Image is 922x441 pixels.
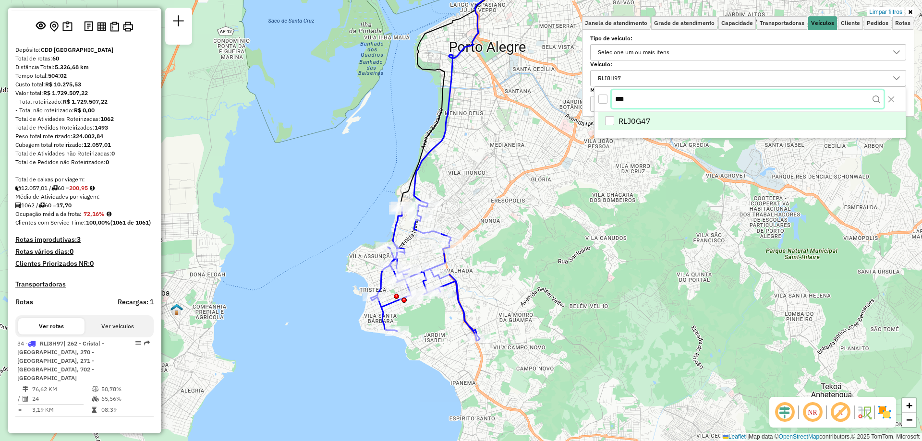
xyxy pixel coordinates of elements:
strong: 0 [70,247,73,256]
strong: R$ 10.275,53 [45,81,81,88]
strong: 12.057,01 [84,141,111,148]
button: Close [884,92,899,107]
div: Valor total: [15,89,154,97]
span: Pedidos [867,20,888,26]
h4: Rotas improdutivas: [15,236,154,244]
i: Total de rotas [51,185,58,191]
div: Total de Pedidos Roteirizados: [15,123,154,132]
strong: R$ 1.729.507,22 [63,98,108,105]
h4: Clientes Priorizados NR: [15,260,154,268]
span: + [906,399,912,411]
i: Cubagem total roteirizado [15,185,21,191]
span: Ocultar NR [801,401,824,424]
button: Visualizar relatório de Roteirização [95,20,108,33]
div: Média de Atividades por viagem: [15,192,154,201]
div: Cubagem total roteirizado: [15,141,154,149]
a: Zoom in [902,398,916,413]
a: Limpar filtros [867,7,904,17]
td: 50,78% [101,384,149,394]
i: Tempo total em rota [92,407,97,413]
strong: 0 [111,150,115,157]
strong: 5.326,68 km [55,63,89,71]
div: 1062 / 60 = [15,201,154,210]
div: - Total não roteirizado: [15,106,154,115]
div: Total de Atividades não Roteirizadas: [15,149,154,158]
i: Distância Total [23,386,28,392]
strong: 1493 [95,124,108,131]
span: | 262 - Cristal - [GEOGRAPHIC_DATA], 270 - [GEOGRAPHIC_DATA], 271 - [GEOGRAPHIC_DATA], 702 - [GEO... [17,340,104,381]
img: Fluxo de ruas [857,405,872,420]
div: Selecione um ou mais itens [594,45,673,60]
span: Veículos [811,20,834,26]
strong: (1061 de 1061) [110,219,151,226]
div: All items unselected [598,95,607,104]
strong: 0 [90,259,94,268]
i: Total de rotas [38,203,45,208]
i: % de utilização da cubagem [92,396,99,402]
span: − [906,414,912,426]
strong: 3 [77,235,81,244]
button: Painel de Sugestão [61,19,74,34]
a: Nova sessão e pesquisa [169,12,188,33]
button: Ver rotas [18,318,85,334]
button: Logs desbloquear sessão [82,19,95,34]
img: Guaíba [170,303,183,316]
span: Transportadoras [760,20,804,26]
i: Total de Atividades [15,203,21,208]
td: 08:39 [101,405,149,415]
strong: 60 [52,55,59,62]
strong: 324.002,84 [73,132,103,140]
td: = [17,405,22,415]
div: Total de caixas por viagem: [15,175,154,184]
i: Total de Atividades [23,396,28,402]
label: Motorista: [590,86,906,95]
div: Custo total: [15,80,154,89]
strong: 17,70 [56,202,72,209]
label: Tipo de veículo: [590,34,906,43]
span: Ocultar deslocamento [773,401,796,424]
em: Opções [135,340,141,346]
span: Capacidade [721,20,753,26]
button: Imprimir Rotas [121,20,135,34]
td: 24 [32,394,91,404]
a: Zoom out [902,413,916,427]
strong: 100,00% [86,219,110,226]
span: | [747,433,749,440]
em: Rota exportada [144,340,150,346]
strong: 504:02 [48,72,67,79]
img: Exibir/Ocultar setores [877,405,892,420]
td: / [17,394,22,404]
span: RLJ0G47 [619,115,651,127]
div: Depósito: [15,46,154,54]
span: Rotas [895,20,910,26]
span: Cliente [841,20,860,26]
button: Ver veículos [85,318,151,334]
strong: 1062 [100,115,114,122]
label: Veículo: [590,60,906,69]
div: Map data © contributors,© 2025 TomTom, Microsoft [720,433,922,441]
div: - Total roteirizado: [15,97,154,106]
div: Total de Atividades Roteirizadas: [15,115,154,123]
i: Meta Caixas/viagem: 242,33 Diferença: -41,38 [90,185,95,191]
button: Centralizar mapa no depósito ou ponto de apoio [48,19,61,34]
h4: Recargas: 1 [118,298,154,306]
h4: Transportadoras [15,280,154,288]
div: RLI8H97 [594,71,624,86]
i: % de utilização do peso [92,386,99,392]
div: Total de Pedidos não Roteirizados: [15,158,154,167]
a: Rotas [15,298,33,306]
strong: 200,95 [69,184,88,191]
strong: CDD [GEOGRAPHIC_DATA] [41,46,113,53]
span: Ocupação média da frota: [15,210,82,217]
div: Distância Total: [15,63,154,72]
ul: Option List [594,112,906,130]
td: 3,19 KM [32,405,91,415]
strong: R$ 0,00 [74,107,95,114]
td: 76,62 KM [32,384,91,394]
span: Grade de atendimento [654,20,715,26]
div: 12.057,01 / 60 = [15,184,154,192]
em: Média calculada utilizando a maior ocupação (%Peso ou %Cubagem) de cada rota da sessão. Rotas cro... [107,211,111,217]
strong: R$ 1.729.507,22 [43,89,88,96]
div: Peso total roteirizado: [15,132,154,141]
